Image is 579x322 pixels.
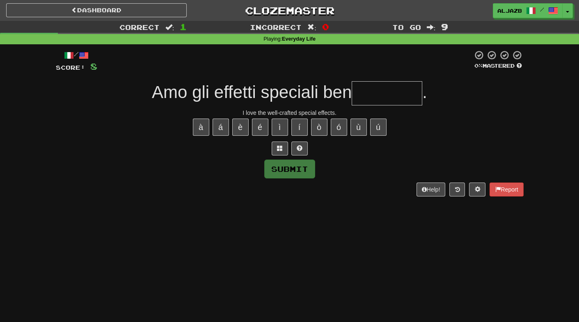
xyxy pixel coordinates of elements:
[311,119,327,136] button: ò
[540,7,544,12] span: /
[272,119,288,136] button: ì
[90,61,97,71] span: 8
[56,50,97,60] div: /
[291,119,308,136] button: í
[282,36,316,42] strong: Everyday Life
[449,183,465,196] button: Round history (alt+y)
[493,3,563,18] a: AljazB /
[474,62,483,69] span: 0 %
[252,119,268,136] button: é
[427,24,436,31] span: :
[165,24,174,31] span: :
[370,119,387,136] button: ú
[331,119,347,136] button: ó
[152,82,352,102] span: Amo gli effetti speciali ben
[350,119,367,136] button: ù
[56,64,85,71] span: Score:
[6,3,187,17] a: Dashboard
[199,3,380,18] a: Clozemaster
[497,7,522,14] span: AljazB
[307,24,316,31] span: :
[473,62,524,70] div: Mastered
[392,23,421,31] span: To go
[180,22,187,32] span: 1
[264,160,315,178] button: Submit
[490,183,523,196] button: Report
[441,22,448,32] span: 9
[322,22,329,32] span: 0
[213,119,229,136] button: á
[56,109,524,117] div: I love the well-crafted special effects.
[422,82,427,102] span: .
[119,23,160,31] span: Correct
[193,119,209,136] button: à
[417,183,446,196] button: Help!
[232,119,249,136] button: è
[272,142,288,155] button: Switch sentence to multiple choice alt+p
[291,142,308,155] button: Single letter hint - you only get 1 per sentence and score half the points! alt+h
[250,23,302,31] span: Incorrect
